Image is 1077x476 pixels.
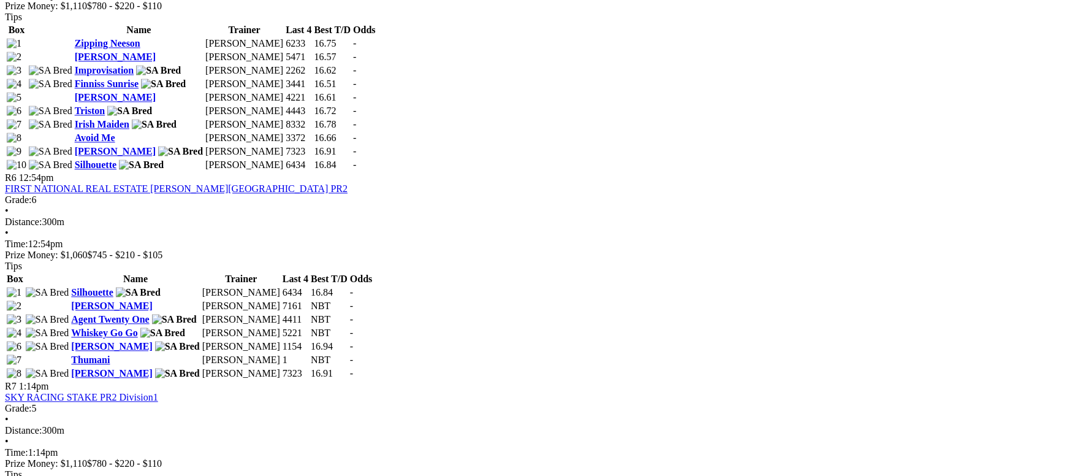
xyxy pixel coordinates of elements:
[205,132,284,144] td: [PERSON_NAME]
[141,79,186,90] img: SA Bred
[202,367,281,380] td: [PERSON_NAME]
[71,328,137,338] a: Whiskey Go Go
[5,458,1072,469] div: Prize Money: $1,110
[5,425,1072,436] div: 300m
[7,287,21,298] img: 1
[310,313,348,326] td: NBT
[314,37,352,50] td: 16.75
[7,146,21,157] img: 9
[350,301,353,311] span: -
[310,286,348,299] td: 16.84
[205,91,284,104] td: [PERSON_NAME]
[7,274,23,284] span: Box
[75,146,156,156] a: [PERSON_NAME]
[7,159,26,171] img: 10
[350,328,353,338] span: -
[353,106,356,116] span: -
[202,286,281,299] td: [PERSON_NAME]
[282,340,309,353] td: 1154
[353,132,356,143] span: -
[5,183,348,194] a: FIRST NATIONAL REAL ESTATE [PERSON_NAME][GEOGRAPHIC_DATA] PR2
[205,118,284,131] td: [PERSON_NAME]
[71,368,152,378] a: [PERSON_NAME]
[158,146,203,157] img: SA Bred
[7,301,21,312] img: 2
[107,106,152,117] img: SA Bred
[285,132,312,144] td: 3372
[29,65,72,76] img: SA Bred
[202,300,281,312] td: [PERSON_NAME]
[314,105,352,117] td: 16.72
[7,368,21,379] img: 8
[7,341,21,352] img: 6
[5,228,9,238] span: •
[75,79,139,89] a: Finniss Sunrise
[353,79,356,89] span: -
[205,159,284,171] td: [PERSON_NAME]
[205,105,284,117] td: [PERSON_NAME]
[310,273,348,285] th: Best T/D
[282,327,309,339] td: 5221
[88,250,163,260] span: $745 - $210 - $105
[285,159,312,171] td: 6434
[5,447,28,458] span: Time:
[155,341,200,352] img: SA Bred
[205,145,284,158] td: [PERSON_NAME]
[285,24,312,36] th: Last 4
[314,91,352,104] td: 16.61
[5,250,1072,261] div: Prize Money: $1,060
[29,159,72,171] img: SA Bred
[29,146,72,157] img: SA Bred
[353,119,356,129] span: -
[282,313,309,326] td: 4411
[202,273,281,285] th: Trainer
[205,37,284,50] td: [PERSON_NAME]
[7,119,21,130] img: 7
[353,146,356,156] span: -
[353,65,356,75] span: -
[75,38,140,48] a: Zipping Neeson
[75,52,156,62] a: [PERSON_NAME]
[7,65,21,76] img: 3
[26,314,69,325] img: SA Bred
[5,403,1072,414] div: 5
[285,118,312,131] td: 8332
[205,51,284,63] td: [PERSON_NAME]
[155,368,200,379] img: SA Bred
[285,51,312,63] td: 5471
[26,328,69,339] img: SA Bred
[74,24,204,36] th: Name
[5,447,1072,458] div: 1:14pm
[140,328,185,339] img: SA Bred
[29,119,72,130] img: SA Bred
[352,24,376,36] th: Odds
[5,392,158,402] a: SKY RACING STAKE PR2 Division1
[5,194,1072,205] div: 6
[282,300,309,312] td: 7161
[282,286,309,299] td: 6434
[75,132,115,143] a: Avoid Me
[353,92,356,102] span: -
[5,194,32,205] span: Grade:
[5,403,32,413] span: Grade:
[116,287,161,298] img: SA Bred
[29,79,72,90] img: SA Bred
[5,205,9,216] span: •
[75,65,134,75] a: Improvisation
[314,159,352,171] td: 16.84
[353,38,356,48] span: -
[285,91,312,104] td: 4221
[314,145,352,158] td: 16.91
[5,1,1072,12] div: Prize Money: $1,110
[285,145,312,158] td: 7323
[310,354,348,366] td: NBT
[5,217,42,227] span: Distance:
[202,327,281,339] td: [PERSON_NAME]
[75,106,105,116] a: Triston
[314,24,352,36] th: Best T/D
[205,64,284,77] td: [PERSON_NAME]
[7,328,21,339] img: 4
[75,119,129,129] a: Irish Maiden
[29,106,72,117] img: SA Bred
[202,313,281,326] td: [PERSON_NAME]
